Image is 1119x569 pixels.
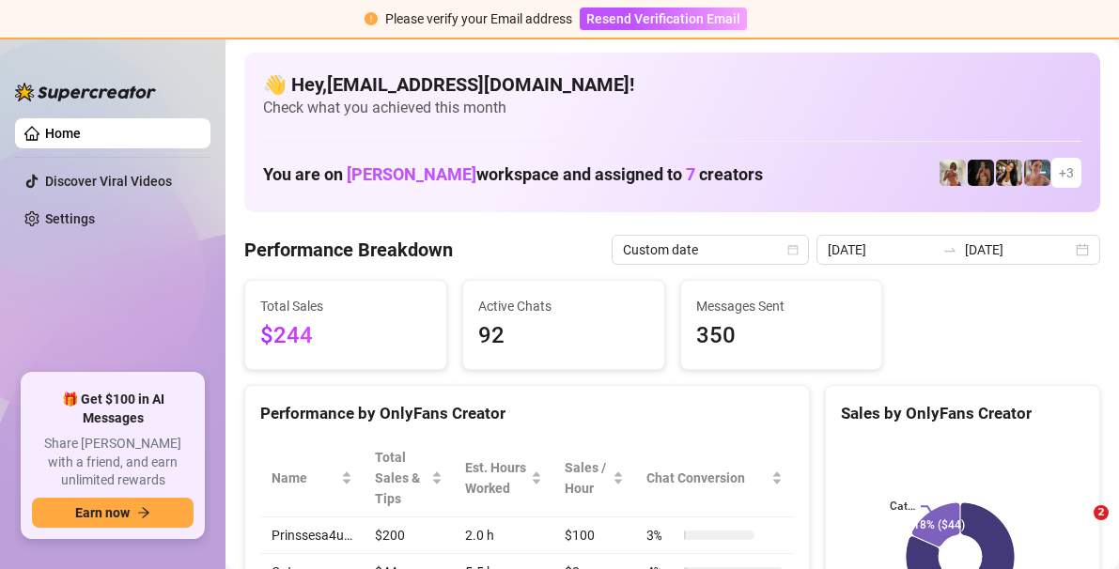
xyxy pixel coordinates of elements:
[364,439,454,517] th: Total Sales & Tips
[890,500,915,514] text: Cat…
[45,211,95,226] a: Settings
[347,164,476,184] span: [PERSON_NAME]
[696,296,867,316] span: Messages Sent
[45,174,172,189] a: Discover Viral Videos
[787,244,799,255] span: calendar
[696,318,867,354] span: 350
[1024,160,1050,186] img: YL
[137,506,150,519] span: arrow-right
[942,242,957,257] span: swap-right
[75,505,130,520] span: Earn now
[364,517,454,554] td: $200
[478,318,649,354] span: 92
[1094,505,1109,520] span: 2
[32,498,194,528] button: Earn nowarrow-right
[940,160,966,186] img: Green
[263,98,1081,118] span: Check what you achieved this month
[646,525,676,546] span: 3 %
[965,239,1072,260] input: End date
[260,318,431,354] span: $244
[478,296,649,316] span: Active Chats
[365,12,378,25] span: exclamation-circle
[841,401,1084,426] div: Sales by OnlyFans Creator
[553,439,635,517] th: Sales / Hour
[565,457,609,499] span: Sales / Hour
[260,439,364,517] th: Name
[15,83,156,101] img: logo-BBDzfeDw.svg
[263,71,1081,98] h4: 👋 Hey, [EMAIL_ADDRESS][DOMAIN_NAME] !
[385,8,572,29] div: Please verify your Email address
[996,160,1022,186] img: AD
[1055,505,1100,550] iframe: Intercom live chat
[646,468,768,488] span: Chat Conversion
[244,237,453,263] h4: Performance Breakdown
[686,164,695,184] span: 7
[272,468,337,488] span: Name
[260,401,794,426] div: Performance by OnlyFans Creator
[375,447,427,509] span: Total Sales & Tips
[263,164,763,185] h1: You are on workspace and assigned to creators
[32,391,194,427] span: 🎁 Get $100 in AI Messages
[553,517,635,554] td: $100
[635,439,794,517] th: Chat Conversion
[465,457,527,499] div: Est. Hours Worked
[260,517,364,554] td: Prinssesa4u…
[942,242,957,257] span: to
[828,239,935,260] input: Start date
[623,236,798,264] span: Custom date
[586,11,740,26] span: Resend Verification Email
[32,435,194,490] span: Share [PERSON_NAME] with a friend, and earn unlimited rewards
[968,160,994,186] img: D
[580,8,747,30] button: Resend Verification Email
[260,296,431,316] span: Total Sales
[454,517,553,554] td: 2.0 h
[45,126,81,141] a: Home
[1059,162,1074,183] span: + 3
